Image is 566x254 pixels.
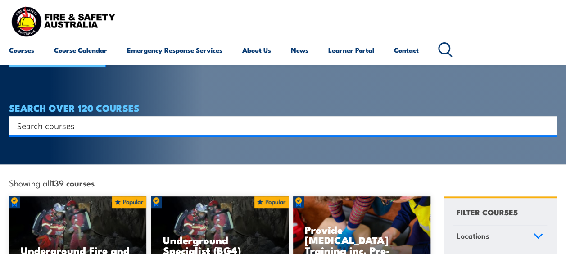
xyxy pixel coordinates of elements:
[51,177,95,189] strong: 139 courses
[457,206,518,218] h4: FILTER COURSES
[291,39,308,61] a: News
[9,103,557,113] h4: SEARCH OVER 120 COURSES
[9,39,34,61] a: Courses
[17,119,537,132] input: Search input
[453,225,547,249] a: Locations
[242,39,271,61] a: About Us
[457,230,489,242] span: Locations
[394,39,419,61] a: Contact
[54,39,107,61] a: Course Calendar
[9,178,95,187] span: Showing all
[328,39,374,61] a: Learner Portal
[19,119,539,132] form: Search form
[127,39,222,61] a: Emergency Response Services
[541,119,554,132] button: Search magnifier button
